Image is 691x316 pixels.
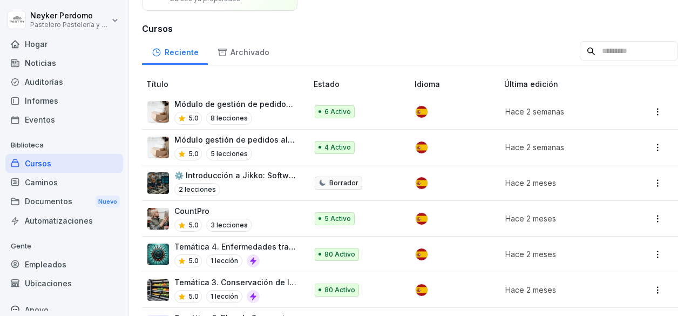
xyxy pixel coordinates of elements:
[25,39,48,49] font: Hogar
[25,159,51,168] font: Cursos
[147,244,169,265] img: frq77ysdix3y9as6qvhv4ihg.png
[505,107,564,116] font: Hace 2 semanas
[5,35,123,53] a: Hogar
[416,177,428,189] img: es.svg
[324,107,329,116] font: 6
[5,72,123,91] a: Auditorías
[5,255,123,274] a: Empleados
[5,91,123,110] a: Informes
[416,142,428,153] img: es.svg
[147,137,169,158] img: iaen9j96uzhvjmkazu9yscya.png
[5,211,123,230] a: Automatizaciones
[324,214,329,223] font: 5
[142,23,173,34] font: Cursos
[147,101,169,123] img: iaen9j96uzhvjmkazu9yscya.png
[330,143,351,151] font: Activo
[505,178,556,187] font: Hace 2 meses
[30,21,152,29] font: Pastelero Pastelería y Cocina gourmet
[211,257,238,265] font: 1 lección
[174,242,402,251] font: Temática 4. Enfermedades transmitidas por alimentos ETA'S
[415,79,440,89] font: Idioma
[211,221,248,229] font: 3 lecciones
[147,172,169,194] img: txp9jo0aqkvplb2936hgnpad.png
[11,140,44,149] font: Biblioteca
[174,171,384,180] font: ⚙️ Introducción a Jikko: Software MES para Producción
[25,197,72,206] font: Documentos
[174,99,345,109] font: Módulo de gestión de pedidos administrador
[329,179,358,187] font: Borrador
[147,279,169,301] img: ob1temx17qa248jtpkauy3pv.png
[146,79,168,89] font: Título
[504,79,558,89] font: Última edición
[5,53,123,72] a: Noticias
[25,115,55,124] font: Eventos
[98,198,117,205] font: Nuevo
[231,48,269,57] font: Archivado
[188,150,199,158] font: 5.0
[324,143,329,151] font: 4
[188,257,199,265] font: 5.0
[505,250,556,259] font: Hace 2 meses
[25,96,58,105] font: Informes
[25,279,72,288] font: Ubicaciones
[335,286,355,294] font: Activo
[174,206,209,216] font: CountPro
[324,286,333,294] font: 80
[25,77,63,86] font: Auditorías
[25,58,56,68] font: Noticias
[59,11,93,20] font: Perdomo
[335,250,355,258] font: Activo
[188,221,199,229] font: 5.0
[165,48,199,57] font: Reciente
[416,213,428,225] img: es.svg
[25,178,58,187] font: Caminos
[11,241,31,250] font: Gente
[179,185,216,193] font: 2 lecciones
[5,192,123,212] a: DocumentosNuevo
[505,214,556,223] font: Hace 2 meses
[5,154,123,173] a: Cursos
[25,260,66,269] font: Empleados
[147,208,169,230] img: nanuqyb3jmpxevmk16xmqivn.png
[142,37,208,65] a: Reciente
[30,11,57,20] font: Neyker
[211,292,238,300] font: 1 lección
[174,135,314,144] font: Módulo gestión de pedidos alistador
[174,278,338,287] font: Temática 3. Conservación de los alimentos
[211,114,248,122] font: 8 lecciones
[324,250,333,258] font: 80
[211,150,248,158] font: 5 lecciones
[416,284,428,296] img: es.svg
[416,106,428,118] img: es.svg
[5,110,123,129] a: Eventos
[5,274,123,293] a: Ubicaciones
[25,305,49,314] font: Apoyo
[330,107,351,116] font: Activo
[188,292,199,300] font: 5.0
[314,79,340,89] font: Estado
[505,285,556,294] font: Hace 2 meses
[188,114,199,122] font: 5.0
[330,214,351,223] font: Activo
[505,143,564,152] font: Hace 2 semanas
[25,216,93,225] font: Automatizaciones
[208,37,279,65] a: Archivado
[5,173,123,192] a: Caminos
[416,248,428,260] img: es.svg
